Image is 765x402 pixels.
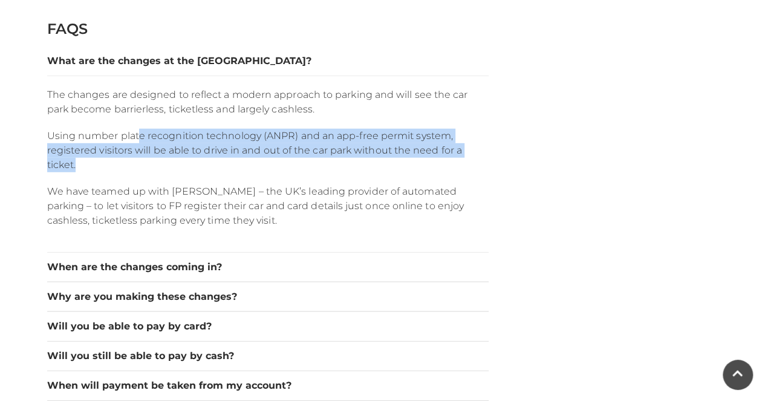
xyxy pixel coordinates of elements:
h2: FAQS [47,20,489,37]
button: Will you be able to pay by card? [47,319,489,334]
button: When are the changes coming in? [47,260,489,274]
button: What are the changes at the [GEOGRAPHIC_DATA]? [47,54,489,68]
p: We have teamed up with [PERSON_NAME] – the UK’s leading provider of automated parking – to let vi... [47,184,489,228]
button: Will you still be able to pay by cash? [47,349,489,363]
p: The changes are designed to reflect a modern approach to parking and will see the car park become... [47,88,489,117]
p: Using number plate recognition technology (ANPR) and an app-free permit system, registered visito... [47,129,489,172]
button: Why are you making these changes? [47,290,489,304]
button: When will payment be taken from my account? [47,378,489,393]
